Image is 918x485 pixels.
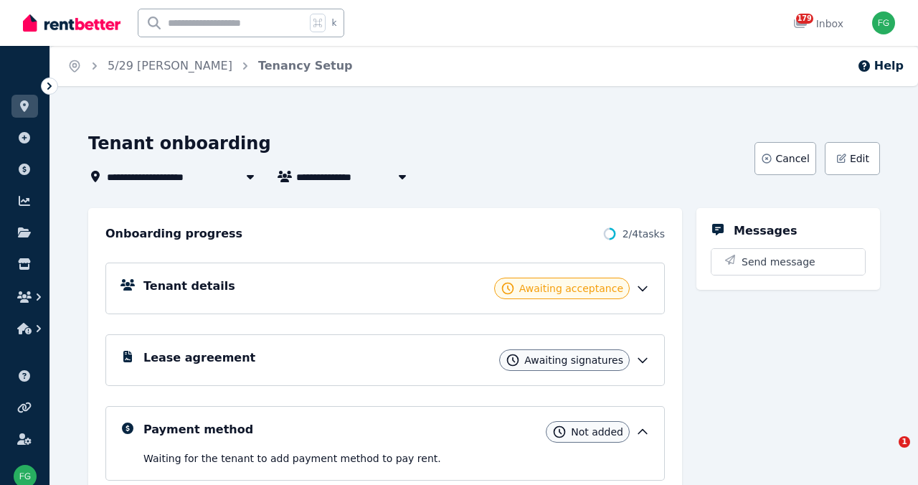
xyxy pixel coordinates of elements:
[143,349,255,367] h5: Lease agreement
[754,142,815,175] button: Cancel
[519,281,623,296] span: Awaiting acceptance
[796,14,813,24] span: 179
[331,17,336,29] span: k
[143,278,235,295] h5: Tenant details
[850,151,869,166] span: Edit
[524,353,623,367] span: Awaiting signatures
[775,151,809,166] span: Cancel
[105,225,242,242] h2: Onboarding progress
[88,132,271,155] h1: Tenant onboarding
[571,425,623,439] span: Not added
[899,436,910,448] span: 1
[108,59,232,72] a: 5/29 [PERSON_NAME]
[734,222,797,240] h5: Messages
[872,11,895,34] img: Franco Gugliotta
[623,227,665,241] span: 2 / 4 tasks
[793,17,843,31] div: Inbox
[869,436,904,471] iframe: Intercom live chat
[825,142,880,175] button: Edit
[50,46,370,86] nav: Breadcrumb
[143,451,650,466] p: Waiting for the tenant to add payment method to pay rent .
[742,255,815,269] span: Send message
[23,12,120,34] img: RentBetter
[143,421,253,438] h5: Payment method
[258,57,353,75] span: Tenancy Setup
[711,249,865,275] button: Send message
[857,57,904,75] button: Help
